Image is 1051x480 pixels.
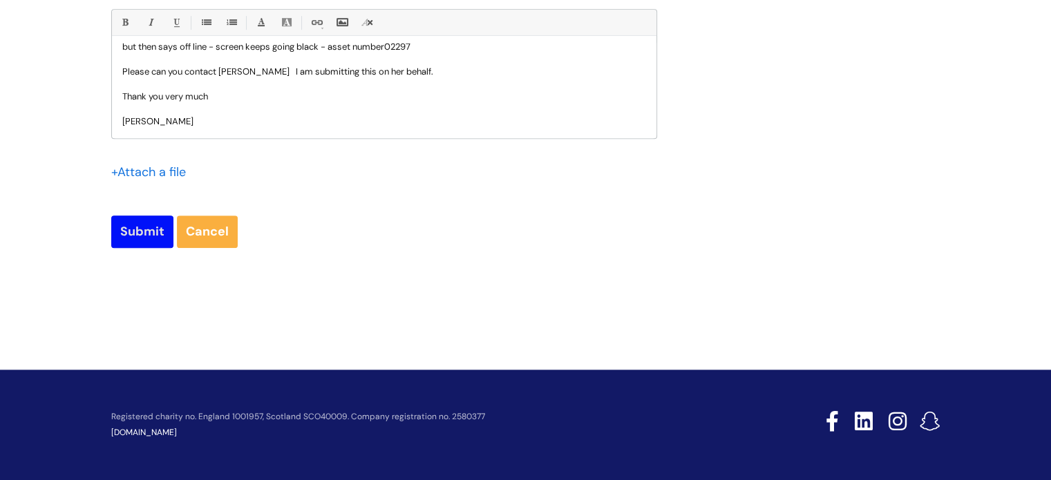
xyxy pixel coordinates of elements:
[177,215,238,247] a: Cancel
[122,115,646,128] p: [PERSON_NAME]
[252,14,269,31] a: Font Color
[122,66,646,78] p: Please can you contact [PERSON_NAME] I am submitting this on her behalf.
[359,14,376,31] a: Remove formatting (Ctrl-\)
[111,161,194,183] div: Attach a file
[111,412,728,421] p: Registered charity no. England 1001957, Scotland SCO40009. Company registration no. 2580377
[333,14,350,31] a: Insert Image...
[122,90,646,103] p: Thank you very much
[167,14,184,31] a: Underline(Ctrl-U)
[142,14,159,31] a: Italic (Ctrl-I)
[197,14,214,31] a: • Unordered List (Ctrl-Shift-7)
[111,164,117,180] span: +
[116,14,133,31] a: Bold (Ctrl-B)
[307,14,325,31] a: Link
[111,427,177,438] a: [DOMAIN_NAME]
[222,14,240,31] a: 1. Ordered List (Ctrl-Shift-8)
[111,215,173,247] input: Submit
[278,14,295,31] a: Back Color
